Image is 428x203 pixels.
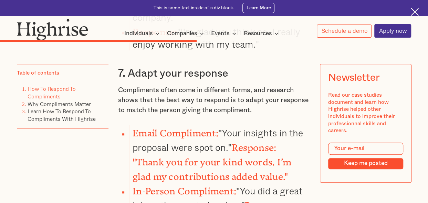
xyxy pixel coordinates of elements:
div: This is some text inside of a div block. [154,5,234,11]
h3: 7. Adapt your response [118,67,310,80]
div: Table of contents [17,70,59,77]
li: "Your insights in the proposal were spot on." [129,125,310,183]
img: Cross icon [411,8,419,16]
div: Events [211,29,238,38]
input: Keep me posted [328,158,403,170]
a: Learn How To Respond To Compliments With Highrise [27,107,95,123]
img: Highrise logo [17,19,88,40]
a: Learn More [242,3,274,13]
form: Modal Form [328,143,403,170]
a: Apply now [374,24,411,37]
strong: In-Person Compliment: [133,186,236,192]
div: Newsletter [328,72,379,84]
div: Individuals [124,29,161,38]
a: How To Respond To Compliments [27,85,75,101]
strong: Response: "Thank you for your kind words. I’m glad my contributions added value." [133,142,292,177]
div: Resources [244,29,281,38]
div: Individuals [124,29,153,38]
div: Companies [167,29,197,38]
a: Why Compliments Matter [27,100,91,108]
input: Your e-mail [328,143,403,155]
strong: Email Compliment: [133,128,218,134]
div: Companies [167,29,206,38]
div: Read our case studies document and learn how Highrise helped other individuals to improve their p... [328,92,403,135]
p: Compliments often come in different forms, and research shows that the best way to respond is to ... [118,85,310,115]
a: Schedule a demo [317,25,372,38]
div: Resources [244,29,272,38]
div: Events [211,29,229,38]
